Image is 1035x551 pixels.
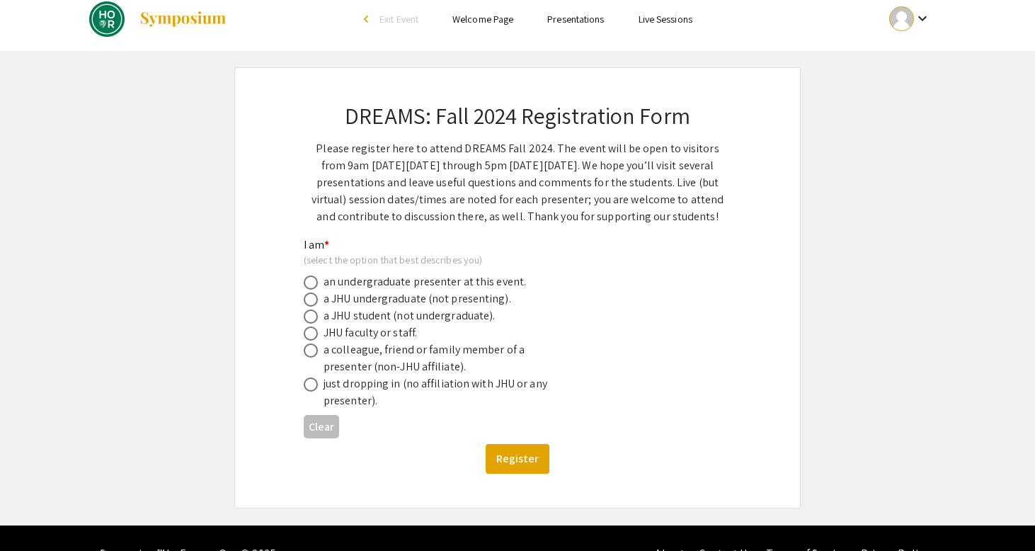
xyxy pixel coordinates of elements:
[89,1,227,37] a: DREAMS: Fall 2024
[304,102,731,129] h2: DREAMS: Fall 2024 Registration Form
[324,290,511,307] div: a JHU undergraduate (not presenting).
[874,3,946,35] button: Expand account dropdown
[486,444,549,474] button: Register
[324,324,417,341] div: JHU faculty or staff.
[547,13,604,25] a: Presentations
[304,415,339,438] button: Clear
[324,341,571,375] div: a colleague, friend or family member of a presenter (non-JHU affiliate).
[304,140,731,225] p: Please register here to attend DREAMS Fall 2024. The event will be open to visitors from 9am [DAT...
[304,254,709,266] div: (select the option that best describes you)
[452,13,513,25] a: Welcome Page
[364,15,372,23] div: arrow_back_ios
[324,273,526,290] div: an undergraduate presenter at this event.
[324,307,495,324] div: a JHU student (not undergraduate).
[139,11,227,28] img: Symposium by ForagerOne
[324,375,571,409] div: just dropping in (no affiliation with JHU or any presenter).
[914,10,931,27] mat-icon: Expand account dropdown
[304,237,330,252] mat-label: I am
[89,1,125,37] img: DREAMS: Fall 2024
[379,13,418,25] span: Exit Event
[11,487,60,540] iframe: Chat
[639,13,692,25] a: Live Sessions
